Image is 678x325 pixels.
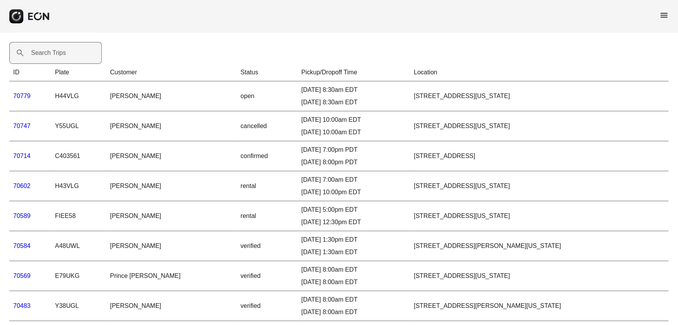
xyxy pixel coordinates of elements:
td: [STREET_ADDRESS][US_STATE] [410,201,669,231]
a: 70589 [13,213,31,219]
td: verified [237,291,298,321]
td: A48UWL [51,231,106,261]
div: [DATE] 10:00pm EDT [302,188,406,197]
td: [PERSON_NAME] [106,171,237,201]
th: ID [9,64,51,81]
td: [STREET_ADDRESS][US_STATE] [410,261,669,291]
td: [PERSON_NAME] [106,81,237,111]
td: rental [237,171,298,201]
td: [PERSON_NAME] [106,291,237,321]
th: Location [410,64,669,81]
div: [DATE] 8:00am EDT [302,295,406,304]
div: [DATE] 10:00am EDT [302,115,406,125]
a: 70747 [13,123,31,129]
td: H43VLG [51,171,106,201]
td: [STREET_ADDRESS][US_STATE] [410,81,669,111]
td: [STREET_ADDRESS][PERSON_NAME][US_STATE] [410,231,669,261]
div: [DATE] 5:00pm EDT [302,205,406,214]
div: [DATE] 8:00am EDT [302,278,406,287]
a: 70602 [13,183,31,189]
td: Y55UGL [51,111,106,141]
td: FIEE58 [51,201,106,231]
td: [STREET_ADDRESS] [410,141,669,171]
td: [STREET_ADDRESS][US_STATE] [410,171,669,201]
div: [DATE] 7:00am EDT [302,175,406,184]
td: [PERSON_NAME] [106,201,237,231]
div: [DATE] 1:30pm EDT [302,235,406,244]
th: Status [237,64,298,81]
td: open [237,81,298,111]
th: Plate [51,64,106,81]
td: [PERSON_NAME] [106,111,237,141]
div: [DATE] 1:30am EDT [302,248,406,257]
td: [PERSON_NAME] [106,141,237,171]
th: Pickup/Dropoff Time [298,64,410,81]
td: cancelled [237,111,298,141]
td: [STREET_ADDRESS][PERSON_NAME][US_STATE] [410,291,669,321]
td: E79UKG [51,261,106,291]
div: [DATE] 12:30pm EDT [302,218,406,227]
th: Customer [106,64,237,81]
div: [DATE] 10:00am EDT [302,128,406,137]
td: verified [237,231,298,261]
td: H44VLG [51,81,106,111]
div: [DATE] 7:00pm PDT [302,145,406,155]
div: [DATE] 8:30am EDT [302,98,406,107]
span: menu [659,11,669,20]
td: Y38UGL [51,291,106,321]
a: 70714 [13,153,31,159]
td: verified [237,261,298,291]
a: 70483 [13,302,31,309]
a: 70569 [13,272,31,279]
td: [PERSON_NAME] [106,231,237,261]
td: C403561 [51,141,106,171]
td: rental [237,201,298,231]
td: confirmed [237,141,298,171]
td: [STREET_ADDRESS][US_STATE] [410,111,669,141]
div: [DATE] 8:00am EDT [302,265,406,274]
a: 70584 [13,242,31,249]
label: Search Trips [31,48,66,58]
div: [DATE] 8:30am EDT [302,85,406,95]
td: Prince [PERSON_NAME] [106,261,237,291]
a: 70779 [13,93,31,99]
div: [DATE] 8:00am EDT [302,307,406,317]
div: [DATE] 8:00pm PDT [302,158,406,167]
